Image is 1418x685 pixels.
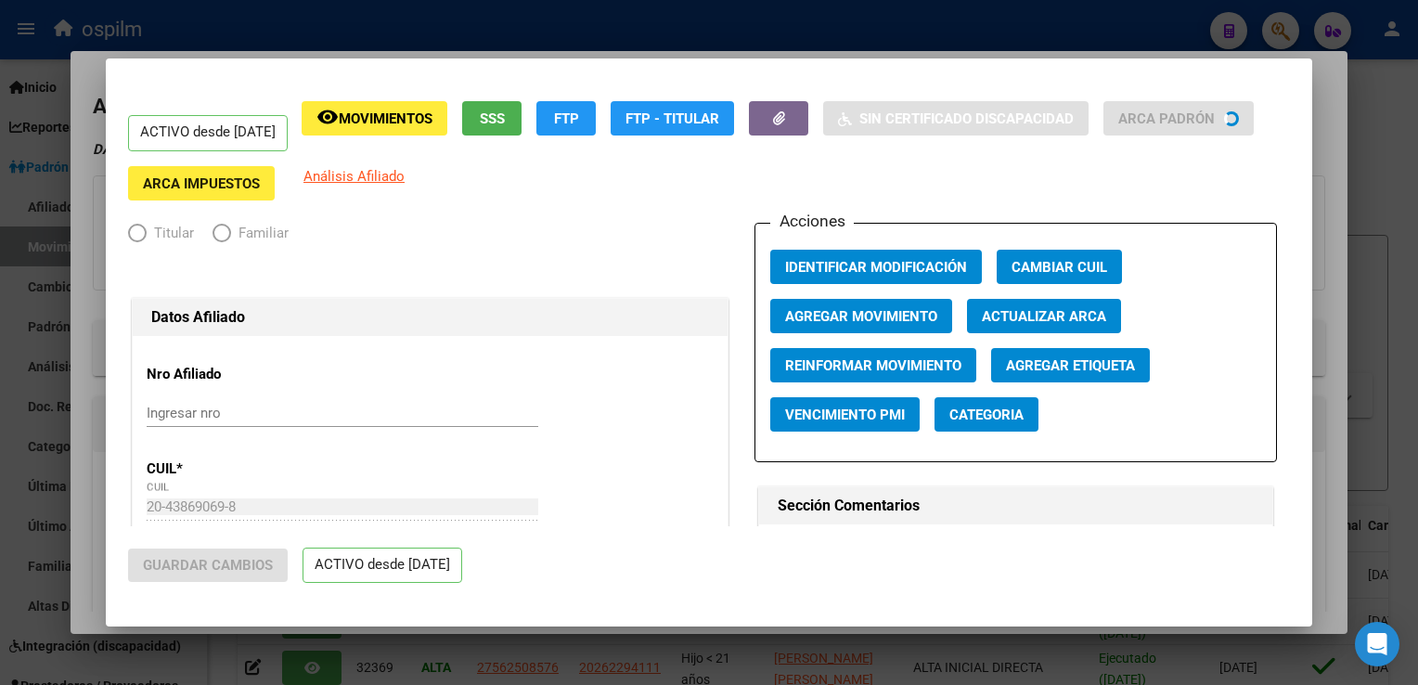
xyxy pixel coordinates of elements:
[302,101,447,136] button: Movimientos
[536,101,596,136] button: FTP
[770,397,920,432] button: Vencimiento PMI
[151,306,709,329] h1: Datos Afiliado
[949,407,1024,423] span: Categoria
[128,549,288,582] button: Guardar Cambios
[967,299,1121,333] button: Actualizar ARCA
[339,110,432,127] span: Movimientos
[147,364,316,385] p: Nro Afiliado
[147,223,194,244] span: Titular
[823,101,1089,136] button: Sin Certificado Discapacidad
[785,259,967,276] span: Identificar Modificación
[935,397,1038,432] button: Categoria
[1355,622,1399,666] div: Open Intercom Messenger
[143,175,260,192] span: ARCA Impuestos
[1103,101,1254,136] button: ARCA Padrón
[778,495,1254,517] h1: Sección Comentarios
[611,101,734,136] button: FTP - Titular
[143,557,273,574] span: Guardar Cambios
[1118,110,1215,127] span: ARCA Padrón
[770,299,952,333] button: Agregar Movimiento
[480,110,505,127] span: SSS
[997,250,1122,284] button: Cambiar CUIL
[770,209,854,233] h3: Acciones
[554,110,579,127] span: FTP
[128,166,275,200] button: ARCA Impuestos
[625,110,719,127] span: FTP - Titular
[770,250,982,284] button: Identificar Modificación
[991,348,1150,382] button: Agregar Etiqueta
[128,228,307,245] mat-radio-group: Elija una opción
[1006,357,1135,374] span: Agregar Etiqueta
[785,407,905,423] span: Vencimiento PMI
[1012,259,1107,276] span: Cambiar CUIL
[785,357,961,374] span: Reinformar Movimiento
[462,101,522,136] button: SSS
[770,348,976,382] button: Reinformar Movimiento
[303,168,405,185] span: Análisis Afiliado
[982,308,1106,325] span: Actualizar ARCA
[785,308,937,325] span: Agregar Movimiento
[316,106,339,128] mat-icon: remove_red_eye
[859,110,1074,127] span: Sin Certificado Discapacidad
[231,223,289,244] span: Familiar
[128,115,288,151] p: ACTIVO desde [DATE]
[303,548,462,584] p: ACTIVO desde [DATE]
[147,459,316,480] p: CUIL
